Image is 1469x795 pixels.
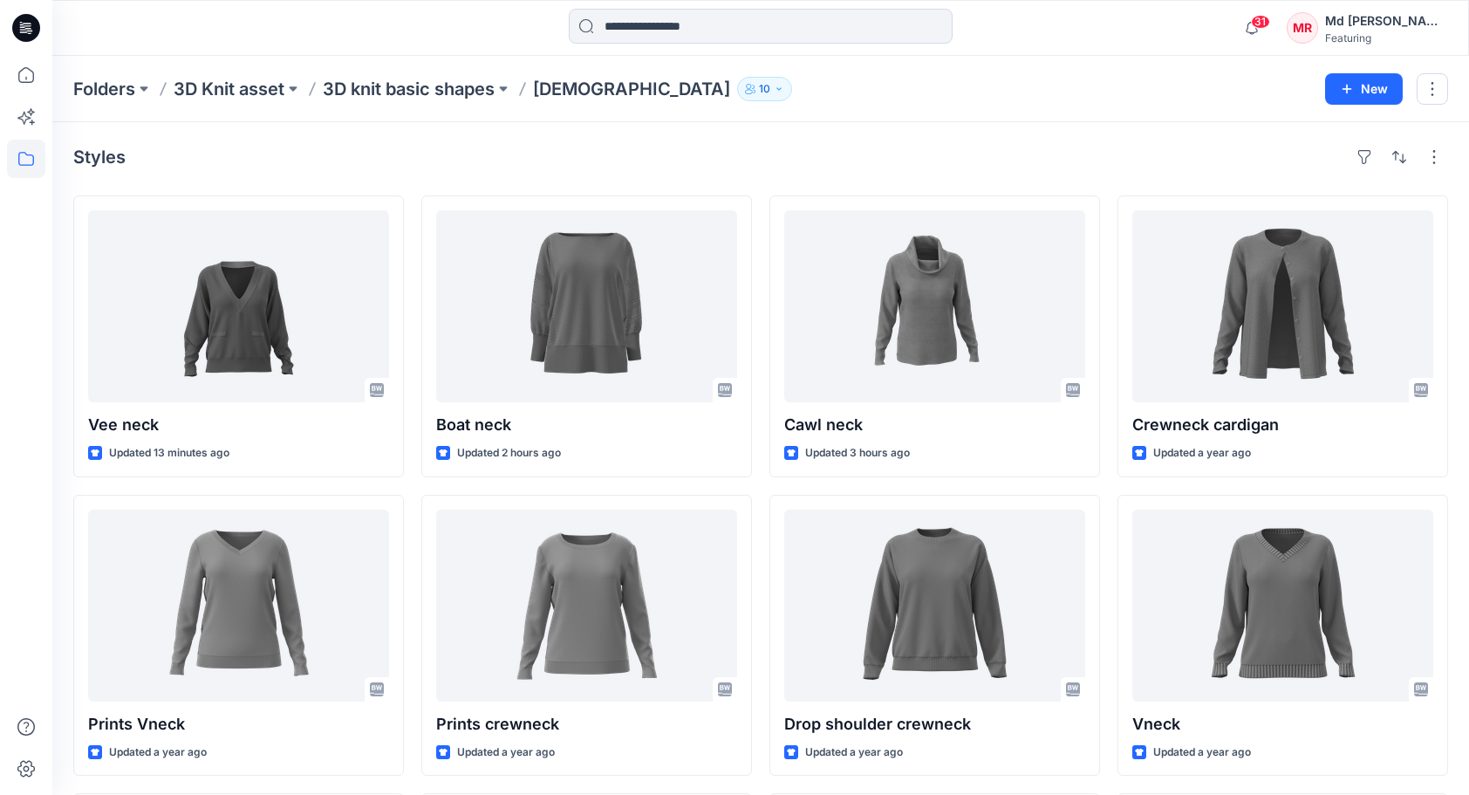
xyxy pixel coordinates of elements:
[88,712,389,737] p: Prints Vneck
[759,79,770,99] p: 10
[73,77,135,101] a: Folders
[1325,31,1447,45] div: Featuring
[88,510,389,702] a: Prints Vneck
[1287,12,1318,44] div: MR
[1132,210,1433,402] a: Crewneck cardigan
[88,413,389,437] p: Vee neck
[109,444,229,463] p: Updated 13 minutes ago
[1132,712,1433,737] p: Vneck
[457,444,561,463] p: Updated 2 hours ago
[436,210,737,402] a: Boat neck
[73,147,126,168] h4: Styles
[457,744,555,762] p: Updated a year ago
[784,413,1085,437] p: Cawl neck
[88,210,389,402] a: Vee neck
[1325,10,1447,31] div: Md [PERSON_NAME][DEMOGRAPHIC_DATA]
[784,210,1085,402] a: Cawl neck
[1251,15,1270,29] span: 31
[323,77,495,101] a: 3D knit basic shapes
[1132,510,1433,702] a: Vneck
[805,744,903,762] p: Updated a year ago
[805,444,910,463] p: Updated 3 hours ago
[737,77,792,101] button: 10
[436,712,737,737] p: Prints crewneck
[784,510,1085,702] a: Drop shoulder crewneck
[1153,744,1251,762] p: Updated a year ago
[1325,73,1403,105] button: New
[533,77,730,101] p: [DEMOGRAPHIC_DATA]
[1153,444,1251,463] p: Updated a year ago
[784,712,1085,737] p: Drop shoulder crewneck
[436,413,737,437] p: Boat neck
[436,510,737,702] a: Prints crewneck
[109,744,207,762] p: Updated a year ago
[174,77,284,101] a: 3D Knit asset
[1132,413,1433,437] p: Crewneck cardigan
